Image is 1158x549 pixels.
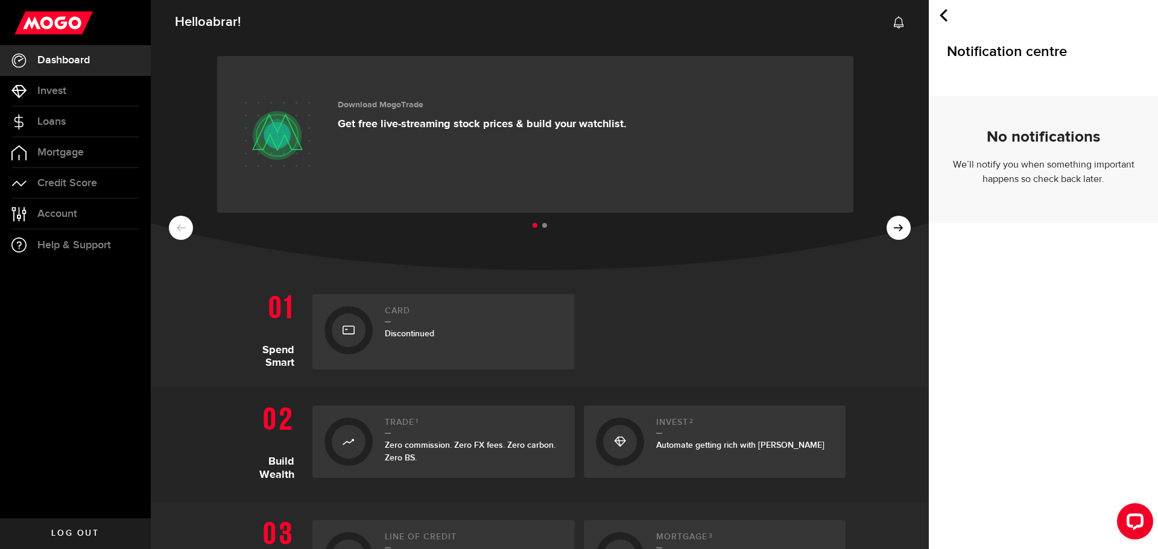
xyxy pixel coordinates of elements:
[51,529,99,538] span: Log out
[175,10,241,35] span: Hello !
[37,147,84,158] span: Mortgage
[37,55,90,66] span: Dashboard
[416,418,419,425] sup: 1
[947,158,1140,187] p: We’ll notify you when something important happens so check back later.
[385,306,563,322] h2: Card
[656,532,834,548] h2: Mortgage
[584,406,846,478] a: Invest2Automate getting rich with [PERSON_NAME]
[656,440,824,450] span: Automate getting rich with [PERSON_NAME]
[217,56,853,213] a: Download MogoTrade Get free live-streaming stock prices & build your watchlist.
[689,418,694,425] sup: 2
[37,116,66,127] span: Loans
[37,86,66,96] span: Invest
[385,328,434,339] span: Discontinued
[385,418,563,434] h2: Trade
[385,440,555,463] span: Zero commission. Zero FX fees. Zero carbon. Zero BS.
[312,406,575,478] a: Trade1Zero commission. Zero FX fees. Zero carbon. Zero BS.
[338,118,627,131] p: Get free live-streaming stock prices & build your watchlist.
[234,288,303,369] h1: Spend Smart
[656,418,834,434] h2: Invest
[947,42,1067,61] span: Notification centre
[206,14,238,30] span: abrar
[709,532,713,539] sup: 3
[338,100,627,110] h3: Download MogoTrade
[37,209,77,219] span: Account
[947,122,1140,153] h1: No notifications
[385,532,563,548] h2: Line of credit
[312,294,575,369] a: CardDiscontinued
[37,178,97,189] span: Credit Score
[37,240,111,251] span: Help & Support
[1107,498,1158,549] iframe: LiveChat chat widget
[234,400,303,484] h1: Build Wealth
